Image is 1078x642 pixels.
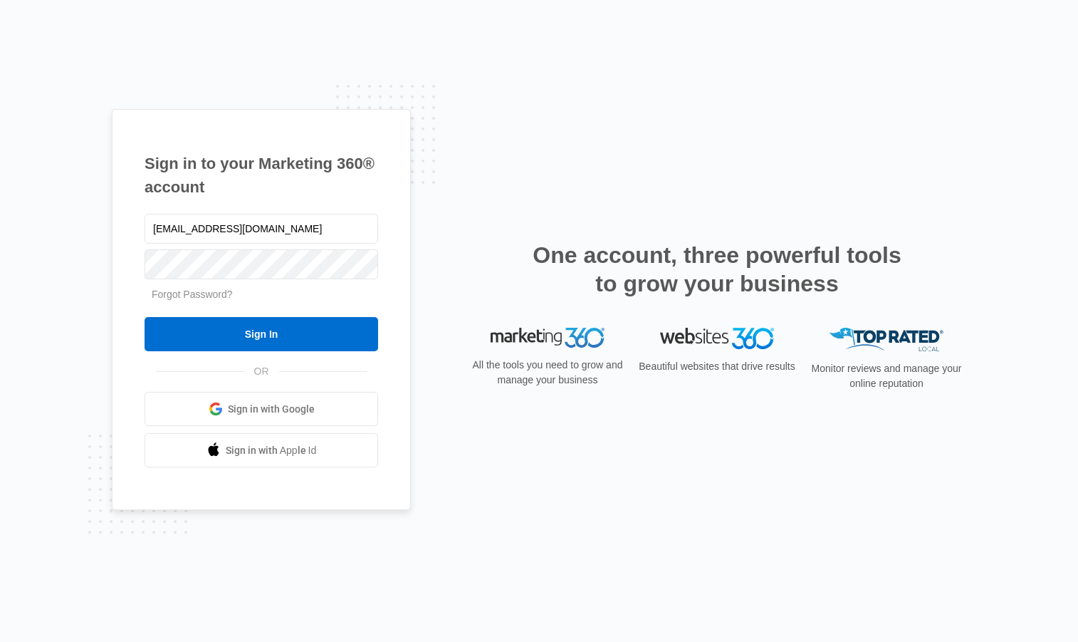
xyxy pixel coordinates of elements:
[807,361,966,391] p: Monitor reviews and manage your online reputation
[830,328,943,351] img: Top Rated Local
[145,317,378,351] input: Sign In
[145,433,378,467] a: Sign in with Apple Id
[152,289,233,300] a: Forgot Password?
[660,328,774,348] img: Websites 360
[244,364,279,379] span: OR
[528,241,906,298] h2: One account, three powerful tools to grow your business
[228,402,315,417] span: Sign in with Google
[145,152,378,199] h1: Sign in to your Marketing 360® account
[145,392,378,426] a: Sign in with Google
[491,328,605,348] img: Marketing 360
[468,358,627,388] p: All the tools you need to grow and manage your business
[145,214,378,244] input: Email
[637,359,797,374] p: Beautiful websites that drive results
[226,443,317,458] span: Sign in with Apple Id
